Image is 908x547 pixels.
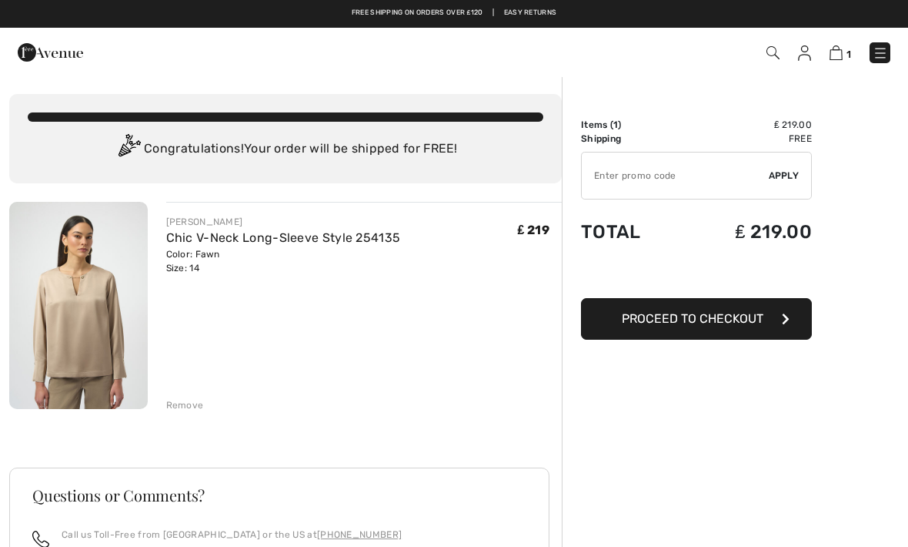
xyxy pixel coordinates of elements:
div: Congratulations! Your order will be shipped for FREE! [28,134,543,165]
span: Apply [769,169,800,183]
td: Items ( ) [581,118,682,132]
span: Proceed to Checkout [622,311,763,326]
a: 1ère Avenue [18,44,83,59]
img: My Info [798,45,811,61]
p: Call us Toll-Free from [GEOGRAPHIC_DATA] or the US at [62,528,402,542]
img: Chic V-Neck Long-Sleeve Style 254135 [9,202,148,409]
a: [PHONE_NUMBER] [317,529,402,540]
td: Free [682,132,812,146]
span: | [492,8,494,18]
img: Menu [873,45,888,61]
img: Shopping Bag [830,45,843,60]
div: Color: Fawn Size: 14 [166,247,401,275]
span: 1 [613,119,618,130]
div: Remove [166,398,204,412]
img: Search [766,46,779,59]
input: Promo code [582,153,769,199]
td: Total [581,206,682,258]
div: [PERSON_NAME] [166,215,401,229]
td: Shipping [581,132,682,146]
td: ₤ 219.00 [682,206,812,258]
span: 1 [846,49,851,60]
td: ₤ 219.00 [682,118,812,132]
a: Chic V-Neck Long-Sleeve Style 254135 [166,230,401,245]
img: Congratulation2.svg [113,134,144,165]
a: 1 [830,43,851,62]
a: Free shipping on orders over ₤120 [352,8,483,18]
h3: Questions or Comments? [32,488,526,503]
img: 1ère Avenue [18,37,83,68]
button: Proceed to Checkout [581,298,812,340]
span: ₤ 219 [518,223,549,237]
a: Easy Returns [504,8,557,18]
iframe: PayPal [581,258,812,293]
